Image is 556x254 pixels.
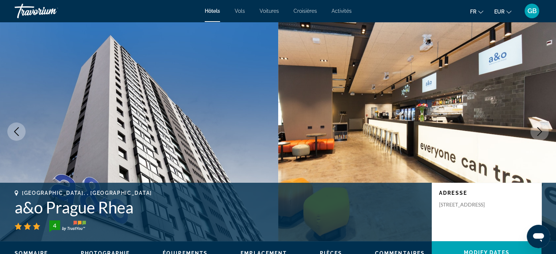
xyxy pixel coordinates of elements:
p: [STREET_ADDRESS] [439,201,498,208]
a: Croisières [294,8,317,14]
a: Activités [332,8,352,14]
img: TrustYou guest rating badge [49,220,86,232]
span: [GEOGRAPHIC_DATA], , [GEOGRAPHIC_DATA] [22,190,152,196]
p: Adresse [439,190,534,196]
button: Previous image [7,122,26,141]
button: Next image [530,122,549,141]
button: User Menu [522,3,541,19]
iframe: Bouton de lancement de la fenêtre de messagerie [527,225,550,248]
div: 4 [47,221,62,230]
span: GB [527,7,537,15]
button: Change language [470,6,483,17]
a: Voitures [260,8,279,14]
span: EUR [494,9,504,15]
button: Change currency [494,6,511,17]
a: Travorium [15,1,88,20]
a: Vols [235,8,245,14]
span: fr [470,9,476,15]
h1: a&o Prague Rhea [15,198,424,217]
a: Hôtels [205,8,220,14]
